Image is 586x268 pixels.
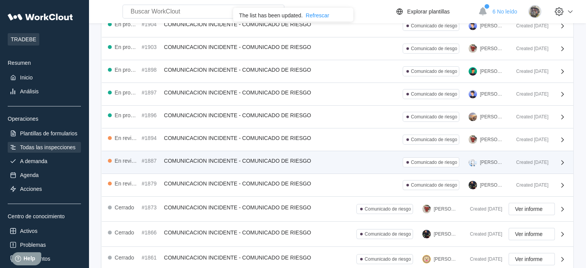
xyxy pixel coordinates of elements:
[102,174,573,197] a: En revisión#1879COMUNICACION INCIDENTE - COMUNICADO DE RIESGOComunicado de riesgo[PERSON_NAME]Cre...
[480,91,504,97] div: [PERSON_NAME]
[434,231,458,237] div: [PERSON_NAME]
[464,256,502,262] div: Created [DATE]
[480,23,504,29] div: [PERSON_NAME]
[8,156,81,167] a: A demanda
[20,186,42,192] div: Acciones
[364,231,411,237] div: Comunicado de riesgo
[434,206,458,212] div: [PERSON_NAME]
[395,7,475,16] a: Explorar plantillas
[411,46,457,51] div: Comunicado de riesgo
[142,204,161,211] div: #1873
[20,88,39,94] div: Análisis
[102,60,573,83] a: En progreso#1898COMUNICACION INCIDENTE - COMUNICADO DE RIESGOComunicado de riesgo[PERSON_NAME] DE...
[115,229,134,236] div: Cerrado
[480,114,504,120] div: [PERSON_NAME]
[509,228,555,240] button: Ver informe
[142,255,161,261] div: #1861
[509,253,555,265] button: Ver informe
[102,222,573,247] a: Cerrado#1866COMUNICACION INCIDENTE - COMUNICADO DE RIESGOComunicado de riesgo[PERSON_NAME]Created...
[464,231,502,237] div: Created [DATE]
[8,226,81,236] a: Activos
[468,90,477,98] img: user-5.png
[510,23,549,29] div: Created [DATE]
[164,112,311,118] span: COMUNICACION INCIDENTE - COMUNICADO DE RIESGO
[480,46,504,51] div: [PERSON_NAME]
[20,144,76,150] div: Todas las inspecciones
[411,23,457,29] div: Comunicado de riesgo
[468,67,477,76] img: user.png
[510,137,549,142] div: Created [DATE]
[115,89,139,96] div: En progreso
[8,213,81,219] div: Centro de conocimiento
[515,256,543,262] span: Ver informe
[115,204,134,211] div: Cerrado
[20,172,39,178] div: Agenda
[8,239,81,250] a: Problemas
[102,197,573,222] a: Cerrado#1873COMUNICACION INCIDENTE - COMUNICADO DE RIESGOComunicado de riesgo[PERSON_NAME]Created...
[8,170,81,180] a: Agenda
[346,11,350,17] button: close
[164,67,311,73] span: COMUNICACION INCIDENTE - COMUNICADO DE RIESGO
[411,137,457,142] div: Comunicado de riesgo
[407,8,450,15] div: Explorar plantillas
[434,256,458,262] div: [PERSON_NAME]
[306,12,329,19] div: Refrescar
[364,256,411,262] div: Comunicado de riesgo
[115,158,139,164] div: En revisión
[142,158,161,164] div: #1887
[164,21,311,27] span: COMUNICACION INCIDENTE - COMUNICADO DE RIESGO
[164,229,311,236] span: COMUNICACION INCIDENTE - COMUNICADO DE RIESGO
[468,22,477,30] img: user-5.png
[142,21,161,27] div: #1904
[115,255,134,261] div: Cerrado
[142,89,161,96] div: #1897
[411,160,457,165] div: Comunicado de riesgo
[480,160,504,165] div: [PERSON_NAME]
[468,135,477,144] img: 1649784479546.jpg
[164,135,311,141] span: COMUNICACION INCIDENTE - COMUNICADO DE RIESGO
[422,230,431,238] img: 2a7a337f-28ec-44a9-9913-8eaa51124fce.jpg
[480,137,504,142] div: [PERSON_NAME]
[142,229,161,236] div: #1866
[20,228,37,234] div: Activos
[468,44,477,53] img: 1649784479546.jpg
[480,69,504,74] div: [PERSON_NAME] DE LOS [PERSON_NAME]
[8,60,81,66] div: Resumen
[20,74,33,81] div: Inicio
[510,46,549,51] div: Created [DATE]
[411,182,457,188] div: Comunicado de riesgo
[102,151,573,174] a: En revisión#1887COMUNICACION INCIDENTE - COMUNICADO DE RIESGOComunicado de riesgo[PERSON_NAME]Cre...
[510,69,549,74] div: Created [DATE]
[411,114,457,120] div: Comunicado de riesgo
[480,182,504,188] div: [PERSON_NAME]
[515,206,543,212] span: Ver informe
[8,253,81,264] a: Documentos
[464,206,502,212] div: Created [DATE]
[510,160,549,165] div: Created [DATE]
[8,128,81,139] a: Plantillas de formularios
[411,69,457,74] div: Comunicado de riesgo
[8,142,81,153] a: Todas las inspecciones
[102,128,573,151] a: En revisión#1894COMUNICACION INCIDENTE - COMUNICADO DE RIESGOComunicado de riesgo[PERSON_NAME]Cre...
[422,255,431,263] img: lion.png
[528,5,541,18] img: 2f847459-28ef-4a61-85e4-954d408df519.jpg
[509,203,555,215] button: Ver informe
[510,182,549,188] div: Created [DATE]
[8,116,81,122] div: Operaciones
[8,72,81,83] a: Inicio
[102,15,573,37] a: En progreso#1904COMUNICACION INCIDENTE - COMUNICADO DE RIESGOComunicado de riesgo[PERSON_NAME]Cre...
[239,12,303,19] div: The list has been updated.
[510,91,549,97] div: Created [DATE]
[492,8,517,15] span: 6 No leído
[468,113,477,121] img: 0f68b16a-55cd-4221-bebc-412466ceb291.jpg
[115,180,139,187] div: En revisión
[515,231,543,237] span: Ver informe
[164,204,311,211] span: COMUNICACION INCIDENTE - COMUNICADO DE RIESGO
[164,255,311,261] span: COMUNICACION INCIDENTE - COMUNICADO DE RIESGO
[102,37,573,60] a: En progreso#1903COMUNICACION INCIDENTE - COMUNICADO DE RIESGOComunicado de riesgo[PERSON_NAME]Cre...
[142,67,161,73] div: #1898
[164,44,311,50] span: COMUNICACION INCIDENTE - COMUNICADO DE RIESGO
[142,180,161,187] div: #1879
[142,135,161,141] div: #1894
